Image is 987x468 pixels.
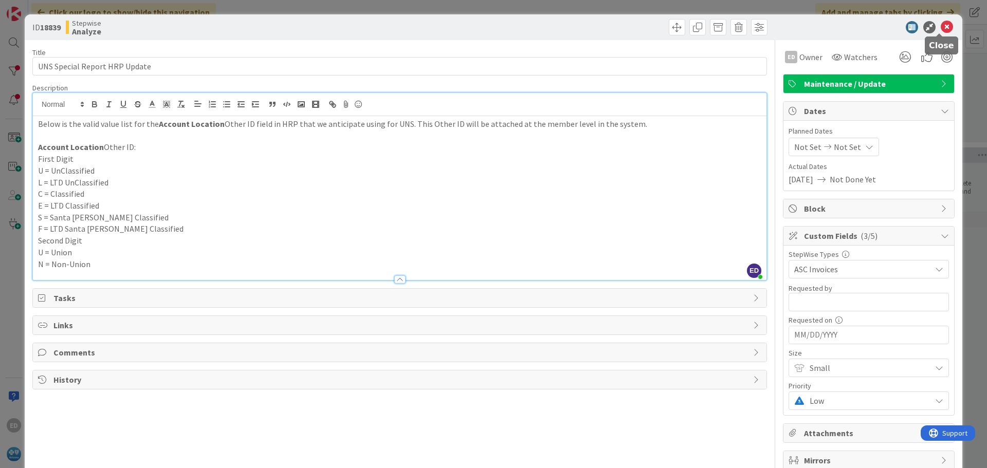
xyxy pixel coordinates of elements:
[38,165,761,177] p: U = UnClassified
[38,235,761,247] p: Second Digit
[32,83,68,92] span: Description
[929,41,954,50] h5: Close
[53,373,748,386] span: History
[53,319,748,331] span: Links
[38,247,761,258] p: U = Union
[789,251,949,258] div: StepWise Types
[53,346,748,359] span: Comments
[799,51,822,63] span: Owner
[747,264,761,278] span: ED
[804,105,936,117] span: Dates
[794,326,943,344] input: MM/DD/YYYY
[789,284,832,293] label: Requested by
[830,173,876,185] span: Not Done Yet
[22,2,47,14] span: Support
[804,427,936,439] span: Attachments
[38,118,761,130] p: Below is the valid value list for the Other ID field in HRP that we anticipate using for UNS. Thi...
[804,78,936,90] span: Maintenance / Update
[789,349,949,357] div: Size
[804,230,936,242] span: Custom Fields
[785,51,797,63] div: ED
[789,161,949,172] span: Actual Dates
[72,27,101,35] b: Analyze
[38,188,761,200] p: C = Classified
[38,258,761,270] p: N = Non-Union
[72,19,101,27] span: Stepwise
[810,394,926,408] span: Low
[38,142,104,152] strong: Account Location
[159,119,225,129] strong: Account Location
[789,126,949,137] span: Planned Dates
[32,21,61,33] span: ID
[38,223,761,235] p: F = LTD Santa [PERSON_NAME] Classified
[38,212,761,223] p: S = Santa [PERSON_NAME] Classified
[38,153,761,165] p: First Digit
[789,173,813,185] span: [DATE]
[844,51,878,63] span: Watchers
[38,200,761,212] p: E = LTD Classified
[810,361,926,375] span: Small
[804,454,936,466] span: Mirrors
[32,48,46,57] label: Title
[804,202,936,215] span: Block
[38,141,761,153] p: Other ID:
[40,22,61,32] b: 18839
[789,382,949,389] div: Priority
[32,57,767,76] input: type card name here...
[53,292,748,304] span: Tasks
[794,141,821,153] span: Not Set
[861,231,878,241] span: ( 3/5 )
[794,262,926,276] span: ASC Invoices
[834,141,861,153] span: Not Set
[38,177,761,189] p: L = LTD UnClassified
[789,316,949,324] div: Requested on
